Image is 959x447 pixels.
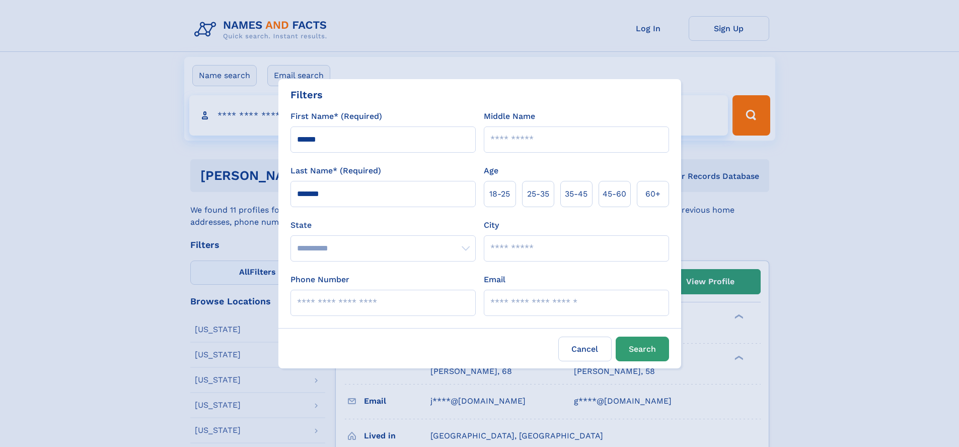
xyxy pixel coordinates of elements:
[290,87,323,102] div: Filters
[290,165,381,177] label: Last Name* (Required)
[489,188,510,200] span: 18‑25
[645,188,660,200] span: 60+
[290,274,349,286] label: Phone Number
[484,110,535,122] label: Middle Name
[603,188,626,200] span: 45‑60
[484,219,499,231] label: City
[565,188,587,200] span: 35‑45
[616,337,669,361] button: Search
[290,110,382,122] label: First Name* (Required)
[484,165,498,177] label: Age
[558,337,612,361] label: Cancel
[527,188,549,200] span: 25‑35
[290,219,476,231] label: State
[484,274,505,286] label: Email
